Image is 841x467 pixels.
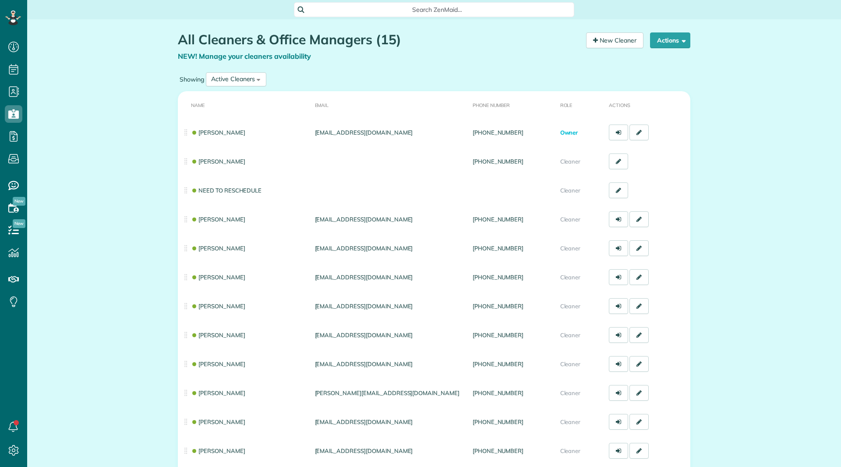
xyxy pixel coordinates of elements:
[560,216,581,223] span: Cleaner
[191,303,245,310] a: [PERSON_NAME]
[191,187,261,194] a: NEED TO RESCHEDULE
[178,32,580,47] h1: All Cleaners & Office Managers (15)
[311,436,469,465] td: [EMAIL_ADDRESS][DOMAIN_NAME]
[473,360,523,367] a: [PHONE_NUMBER]
[560,389,581,396] span: Cleaner
[473,129,523,136] a: [PHONE_NUMBER]
[473,447,523,454] a: [PHONE_NUMBER]
[13,219,25,228] span: New
[473,303,523,310] a: [PHONE_NUMBER]
[178,75,206,84] label: Showing
[605,91,690,118] th: Actions
[191,389,245,396] a: [PERSON_NAME]
[191,447,245,454] a: [PERSON_NAME]
[560,274,581,281] span: Cleaner
[311,349,469,378] td: [EMAIL_ADDRESS][DOMAIN_NAME]
[191,360,245,367] a: [PERSON_NAME]
[473,332,523,339] a: [PHONE_NUMBER]
[311,205,469,234] td: [EMAIL_ADDRESS][DOMAIN_NAME]
[650,32,690,48] button: Actions
[191,129,245,136] a: [PERSON_NAME]
[473,418,523,425] a: [PHONE_NUMBER]
[13,197,25,206] span: New
[311,321,469,349] td: [EMAIL_ADDRESS][DOMAIN_NAME]
[311,263,469,292] td: [EMAIL_ADDRESS][DOMAIN_NAME]
[191,158,245,165] a: [PERSON_NAME]
[473,216,523,223] a: [PHONE_NUMBER]
[191,216,245,223] a: [PERSON_NAME]
[473,274,523,281] a: [PHONE_NUMBER]
[211,75,255,84] div: Active Cleaners
[560,332,581,339] span: Cleaner
[178,91,311,118] th: Name
[473,389,523,396] a: [PHONE_NUMBER]
[311,407,469,436] td: [EMAIL_ADDRESS][DOMAIN_NAME]
[560,303,581,310] span: Cleaner
[469,91,557,118] th: Phone number
[311,234,469,263] td: [EMAIL_ADDRESS][DOMAIN_NAME]
[178,52,311,61] a: NEW! Manage your cleaners availability
[560,158,581,165] span: Cleaner
[586,32,643,48] a: New Cleaner
[191,332,245,339] a: [PERSON_NAME]
[191,274,245,281] a: [PERSON_NAME]
[560,360,581,367] span: Cleaner
[560,129,578,136] span: Owner
[560,447,581,454] span: Cleaner
[557,91,606,118] th: Role
[311,378,469,407] td: [PERSON_NAME][EMAIL_ADDRESS][DOMAIN_NAME]
[560,418,581,425] span: Cleaner
[311,292,469,321] td: [EMAIL_ADDRESS][DOMAIN_NAME]
[473,158,523,165] a: [PHONE_NUMBER]
[311,118,469,147] td: [EMAIL_ADDRESS][DOMAIN_NAME]
[473,245,523,252] a: [PHONE_NUMBER]
[560,245,581,252] span: Cleaner
[191,418,245,425] a: [PERSON_NAME]
[191,245,245,252] a: [PERSON_NAME]
[311,91,469,118] th: Email
[560,187,581,194] span: Cleaner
